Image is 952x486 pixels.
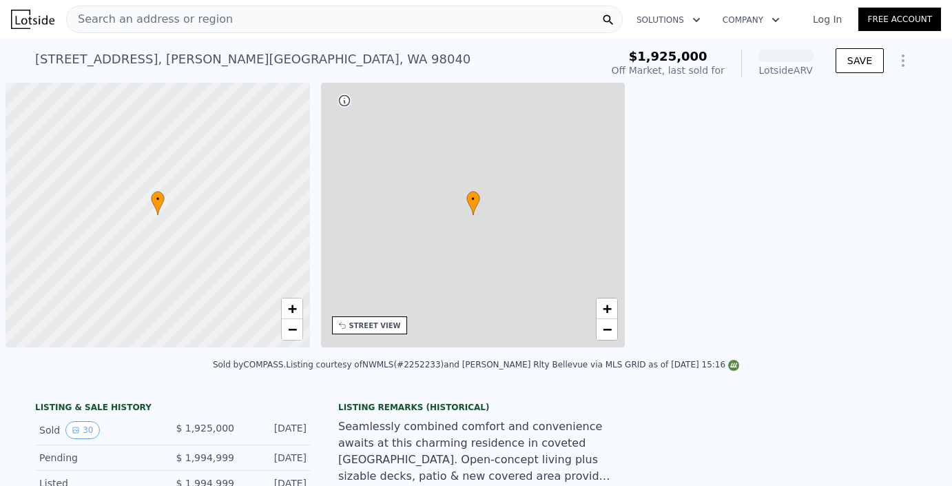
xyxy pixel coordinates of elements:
[282,319,302,340] a: Zoom out
[286,360,739,369] div: Listing courtesy of NWMLS (#2252233) and [PERSON_NAME] Rlty Bellevue via MLS GRID as of [DATE] 15:16
[728,360,739,371] img: NWMLS Logo
[889,47,917,74] button: Show Options
[629,49,707,63] span: $1,925,000
[625,8,712,32] button: Solutions
[287,321,296,338] span: −
[151,193,165,205] span: •
[11,10,54,29] img: Lotside
[603,300,612,317] span: +
[245,451,307,465] div: [DATE]
[466,191,480,215] div: •
[67,11,233,28] span: Search an address or region
[612,63,725,77] div: Off Market, last sold for
[65,421,99,439] button: View historical data
[287,300,296,317] span: +
[349,321,401,331] div: STREET VIEW
[176,452,234,463] span: $ 1,994,999
[176,423,234,434] span: $ 1,925,000
[338,418,614,485] div: Seamlessly combined comfort and convenience awaits at this charming residence in coveted [GEOGRAP...
[151,191,165,215] div: •
[213,360,286,369] div: Sold by COMPASS .
[466,193,480,205] span: •
[35,50,470,69] div: [STREET_ADDRESS] , [PERSON_NAME][GEOGRAPHIC_DATA] , WA 98040
[35,402,311,416] div: LISTING & SALE HISTORY
[758,63,814,77] div: Lotside ARV
[712,8,791,32] button: Company
[338,402,614,413] div: Listing Remarks (Historical)
[603,321,612,338] span: −
[597,319,617,340] a: Zoom out
[858,8,941,31] a: Free Account
[597,298,617,319] a: Zoom in
[39,451,162,465] div: Pending
[836,48,884,73] button: SAVE
[39,421,162,439] div: Sold
[796,12,858,26] a: Log In
[282,298,302,319] a: Zoom in
[245,421,307,439] div: [DATE]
